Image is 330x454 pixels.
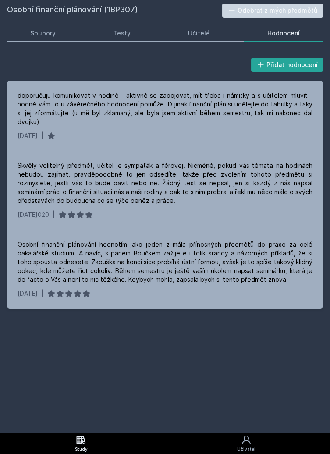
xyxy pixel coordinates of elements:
[18,131,38,140] div: [DATE]
[165,25,234,42] a: Učitelé
[18,91,312,126] div: doporučuju komunikovat v hodině - aktivně se zapojovat, mít třeba i námitky a s učitelem mluvit -...
[188,29,210,38] div: Učitelé
[41,131,43,140] div: |
[267,29,300,38] div: Hodnocení
[113,29,131,38] div: Testy
[75,446,88,453] div: Study
[18,210,49,219] div: [DATE]020
[244,25,323,42] a: Hodnocení
[18,161,312,205] div: Skvělý volitelný předmět, učitel je sympaťák a férovej. Nicméně, pokud vás témata na hodinách neb...
[53,210,55,219] div: |
[222,4,323,18] button: Odebrat z mých předmětů
[41,289,43,298] div: |
[7,25,79,42] a: Soubory
[18,240,312,284] div: Osobní finanční plánování hodnotím jako jeden z mála přínosných předmětů do praxe za celé bakalář...
[90,25,154,42] a: Testy
[237,446,255,453] div: Uživatel
[30,29,56,38] div: Soubory
[251,58,323,72] button: Přidat hodnocení
[162,433,330,454] a: Uživatel
[7,4,222,18] h2: Osobní finanční plánování (1BP307)
[18,289,38,298] div: [DATE]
